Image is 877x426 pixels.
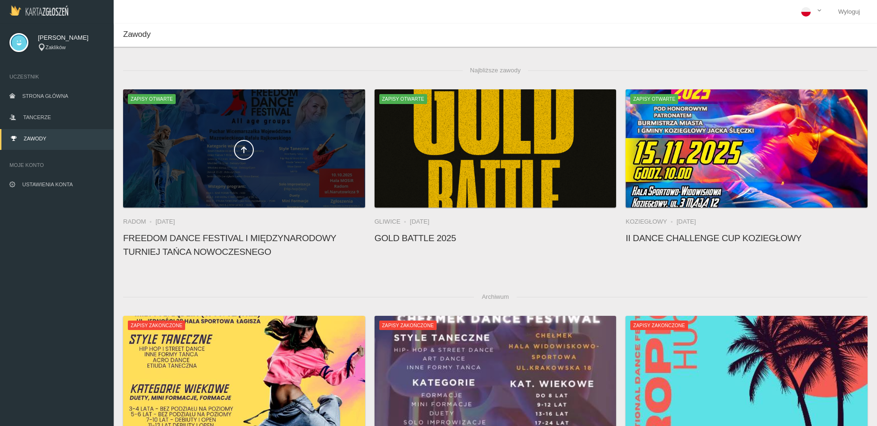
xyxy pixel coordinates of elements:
[9,72,104,81] span: Uczestnik
[626,231,868,245] h4: II Dance Challenge Cup KOZIEGŁOWY
[463,61,528,80] span: Najbliższe zawody
[128,94,176,104] span: Zapisy otwarte
[474,287,516,306] span: Archiwum
[23,114,51,120] span: Tancerze
[123,217,155,226] li: Radom
[22,182,73,187] span: Ustawienia konta
[24,136,46,141] span: Zawody
[22,93,68,99] span: Strona główna
[375,89,617,208] a: Gold Battle 2025Zapisy otwarte
[123,231,365,259] h4: FREEDOM DANCE FESTIVAL I Międzynarodowy Turniej Tańca Nowoczesnego
[626,217,676,226] li: Koziegłowy
[375,231,617,245] h4: Gold Battle 2025
[9,5,68,16] img: Logo
[379,94,427,104] span: Zapisy otwarte
[128,321,185,330] span: Zapisy zakończone
[677,217,696,226] li: [DATE]
[375,89,617,208] img: Gold Battle 2025
[123,30,151,39] span: Zawody
[155,217,175,226] li: [DATE]
[38,33,104,43] span: [PERSON_NAME]
[9,160,104,170] span: Moje konto
[630,321,688,330] span: Zapisy zakończone
[38,43,104,52] div: Zaklików
[9,33,28,52] img: svg
[630,94,678,104] span: Zapisy otwarte
[379,321,437,330] span: Zapisy zakończone
[123,89,365,208] a: FREEDOM DANCE FESTIVAL I Międzynarodowy Turniej Tańca NowoczesnegoZapisy otwarte
[410,217,430,226] li: [DATE]
[375,217,410,226] li: Gliwice
[626,89,868,208] a: II Dance Challenge Cup KOZIEGŁOWYZapisy otwarte
[626,89,868,208] img: II Dance Challenge Cup KOZIEGŁOWY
